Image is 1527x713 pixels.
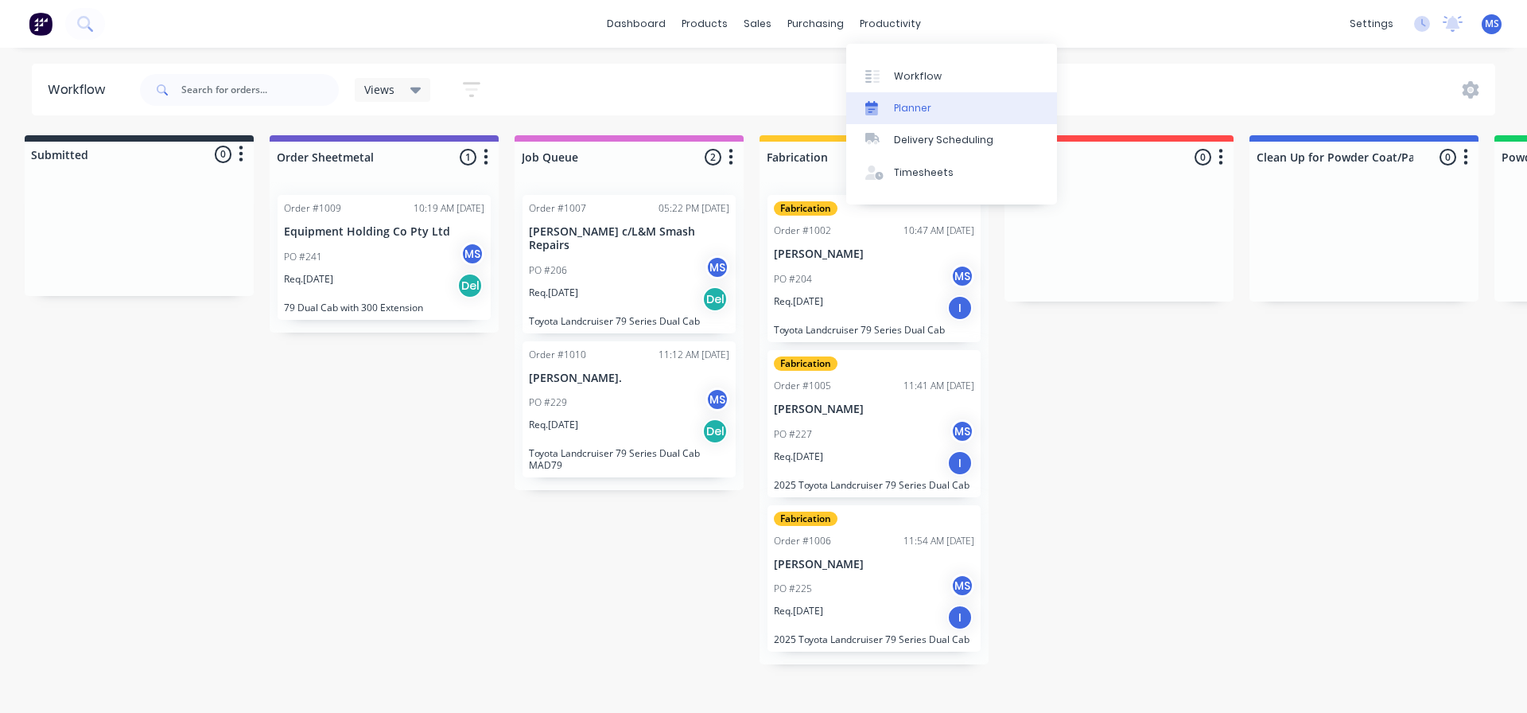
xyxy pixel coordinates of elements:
[903,224,974,238] div: 10:47 AM [DATE]
[846,124,1057,156] a: Delivery Scheduling
[894,166,954,180] div: Timesheets
[950,574,974,598] div: MS
[48,80,113,99] div: Workflow
[284,201,341,216] div: Order #1009
[705,255,729,279] div: MS
[903,379,974,393] div: 11:41 AM [DATE]
[529,315,729,327] p: Toyota Landcruiser 79 Series Dual Cab
[767,350,981,497] div: FabricationOrder #100511:41 AM [DATE][PERSON_NAME]PO #227MSReq.[DATE]I2025 Toyota Landcruiser 79 ...
[774,582,812,596] p: PO #225
[599,12,674,36] a: dashboard
[364,81,394,98] span: Views
[702,419,728,444] div: Del
[1485,17,1499,31] span: MS
[674,12,736,36] div: products
[774,201,837,216] div: Fabrication
[705,388,729,411] div: MS
[774,403,974,416] p: [PERSON_NAME]
[774,379,831,393] div: Order #1005
[774,294,823,309] p: Req. [DATE]
[457,273,483,298] div: Del
[774,247,974,261] p: [PERSON_NAME]
[774,558,974,571] p: [PERSON_NAME]
[894,69,942,84] div: Workflow
[774,633,974,645] p: 2025 Toyota Landcruiser 79 Series Dual Cab
[767,505,981,653] div: FabricationOrder #100611:54 AM [DATE][PERSON_NAME]PO #225MSReq.[DATE]I2025 Toyota Landcruiser 79 ...
[659,201,729,216] div: 05:22 PM [DATE]
[529,372,729,385] p: [PERSON_NAME].
[702,286,728,312] div: Del
[774,272,812,286] p: PO #204
[894,133,993,147] div: Delivery Scheduling
[529,286,578,300] p: Req. [DATE]
[529,201,586,216] div: Order #1007
[529,418,578,432] p: Req. [DATE]
[284,250,322,264] p: PO #241
[529,225,729,252] p: [PERSON_NAME] c/L&M Smash Repairs
[659,348,729,362] div: 11:12 AM [DATE]
[846,60,1057,92] a: Workflow
[774,479,974,491] p: 2025 Toyota Landcruiser 79 Series Dual Cab
[181,74,339,106] input: Search for orders...
[903,534,974,548] div: 11:54 AM [DATE]
[774,534,831,548] div: Order #1006
[284,302,484,314] p: 79 Dual Cab with 300 Extension
[846,92,1057,124] a: Planner
[950,419,974,443] div: MS
[278,195,491,320] div: Order #100910:19 AM [DATE]Equipment Holding Co Pty LtdPO #241MSReq.[DATE]Del79 Dual Cab with 300 ...
[460,242,484,266] div: MS
[947,295,973,321] div: I
[529,447,729,471] p: Toyota Landcruiser 79 Series Dual Cab MAD79
[529,263,567,278] p: PO #206
[736,12,779,36] div: sales
[947,450,973,476] div: I
[774,512,837,526] div: Fabrication
[774,356,837,371] div: Fabrication
[774,450,823,464] p: Req. [DATE]
[852,12,929,36] div: productivity
[894,101,931,115] div: Planner
[947,605,973,630] div: I
[774,604,823,618] p: Req. [DATE]
[29,12,52,36] img: Factory
[284,272,333,286] p: Req. [DATE]
[1342,12,1401,36] div: settings
[767,195,981,342] div: FabricationOrder #100210:47 AM [DATE][PERSON_NAME]PO #204MSReq.[DATE]IToyota Landcruiser 79 Serie...
[523,195,736,333] div: Order #100705:22 PM [DATE][PERSON_NAME] c/L&M Smash RepairsPO #206MSReq.[DATE]DelToyota Landcruis...
[529,395,567,410] p: PO #229
[529,348,586,362] div: Order #1010
[414,201,484,216] div: 10:19 AM [DATE]
[284,225,484,239] p: Equipment Holding Co Pty Ltd
[779,12,852,36] div: purchasing
[774,427,812,442] p: PO #227
[774,224,831,238] div: Order #1002
[846,157,1057,189] a: Timesheets
[774,324,974,336] p: Toyota Landcruiser 79 Series Dual Cab
[950,264,974,288] div: MS
[523,341,736,478] div: Order #101011:12 AM [DATE][PERSON_NAME].PO #229MSReq.[DATE]DelToyota Landcruiser 79 Series Dual C...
